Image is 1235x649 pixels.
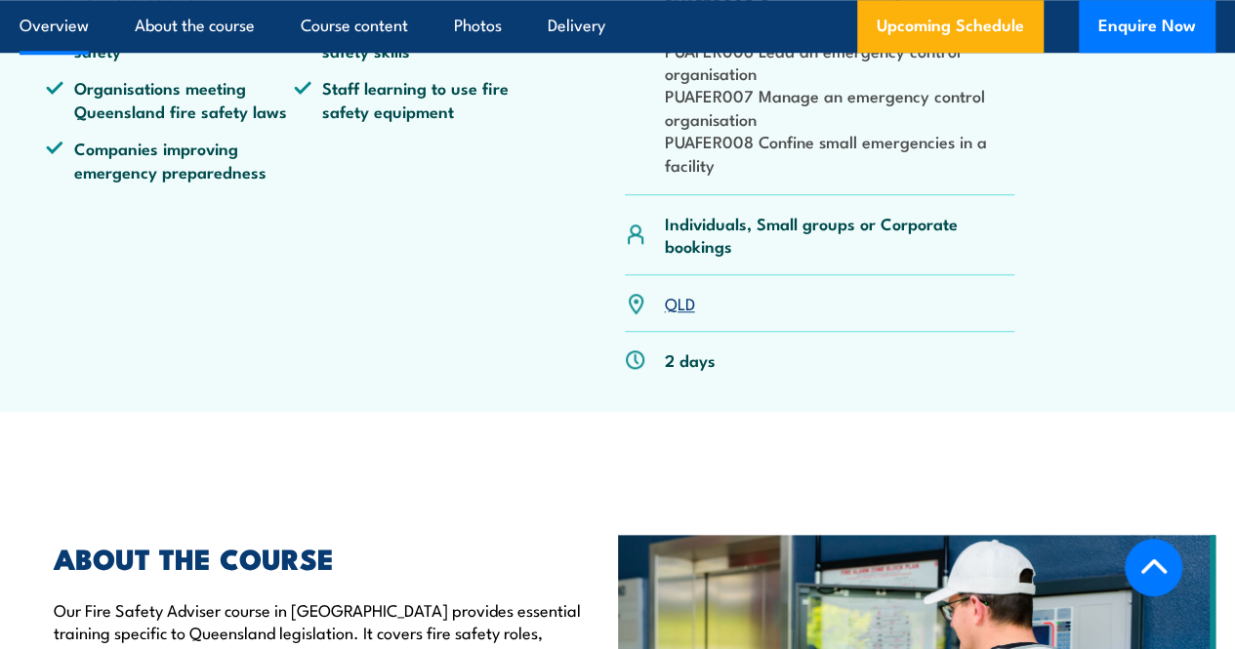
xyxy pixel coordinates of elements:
p: Individuals, Small groups or Corporate bookings [665,212,1015,258]
li: Organisations meeting Queensland fire safety laws [46,76,294,122]
li: PUAFER006 Lead an emergency control organisation [665,39,1015,85]
p: 2 days [665,348,716,371]
li: Staff learning to use fire safety equipment [294,76,542,122]
li: PUAFER007 Manage an emergency control organisation [665,84,1015,130]
li: PUAFER008 Confine small emergencies in a facility [665,130,1015,176]
li: Companies improving emergency preparedness [46,137,294,183]
a: QLD [665,291,695,314]
h2: ABOUT THE COURSE [54,545,589,570]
